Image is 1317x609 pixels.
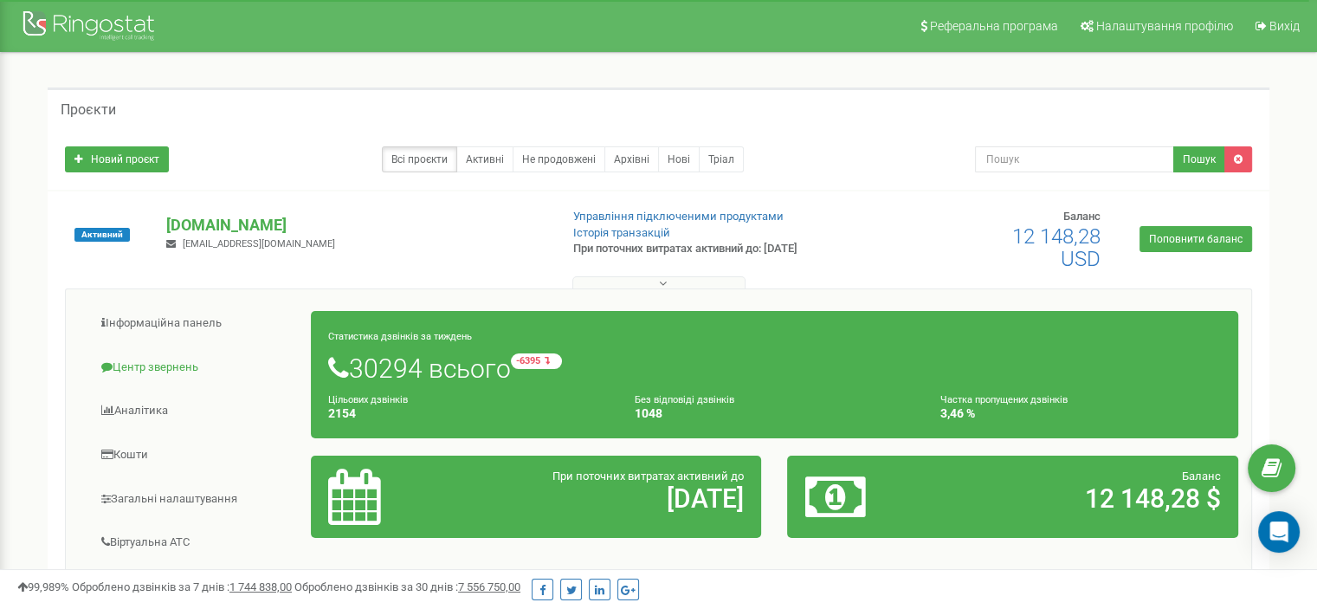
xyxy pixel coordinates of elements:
[1173,146,1225,172] button: Пошук
[65,146,169,172] a: Новий проєкт
[513,146,605,172] a: Не продовжені
[294,580,520,593] span: Оброблено дзвінків за 30 днів :
[940,407,1221,420] h4: 3,46 %
[61,102,116,118] h5: Проєкти
[1139,226,1252,252] a: Поповнити баланс
[930,19,1058,33] span: Реферальна програма
[79,302,312,345] a: Інформаційна панель
[573,241,850,257] p: При поточних витратах активний до: [DATE]
[511,353,562,369] small: -6395
[17,580,69,593] span: 99,989%
[1182,470,1221,483] span: Баланс
[79,478,312,521] a: Загальні налаштування
[79,390,312,432] a: Аналiтика
[79,522,312,564] a: Віртуальна АТС
[183,238,335,249] span: [EMAIL_ADDRESS][DOMAIN_NAME]
[635,394,734,405] small: Без відповіді дзвінків
[475,484,744,513] h2: [DATE]
[952,484,1221,513] h2: 12 148,28 $
[79,566,312,608] a: Наскрізна аналітика
[1096,19,1233,33] span: Налаштування профілю
[458,580,520,593] u: 7 556 750,00
[635,407,915,420] h4: 1048
[552,470,744,483] span: При поточних витратах активний до
[229,580,292,593] u: 1 744 838,00
[975,146,1174,172] input: Пошук
[79,347,312,389] a: Центр звернень
[166,214,545,236] p: [DOMAIN_NAME]
[658,146,700,172] a: Нові
[1063,210,1101,223] span: Баланс
[382,146,457,172] a: Всі проєкти
[1258,511,1300,553] div: Open Intercom Messenger
[79,434,312,476] a: Кошти
[604,146,659,172] a: Архівні
[328,394,408,405] small: Цільових дзвінків
[328,331,472,342] small: Статистика дзвінків за тиждень
[328,407,609,420] h4: 2154
[940,394,1068,405] small: Частка пропущених дзвінків
[72,580,292,593] span: Оброблено дзвінків за 7 днів :
[1012,224,1101,271] span: 12 148,28 USD
[1269,19,1300,33] span: Вихід
[328,353,1221,383] h1: 30294 всього
[573,226,670,239] a: Історія транзакцій
[456,146,513,172] a: Активні
[699,146,744,172] a: Тріал
[573,210,784,223] a: Управління підключеними продуктами
[74,228,130,242] span: Активний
